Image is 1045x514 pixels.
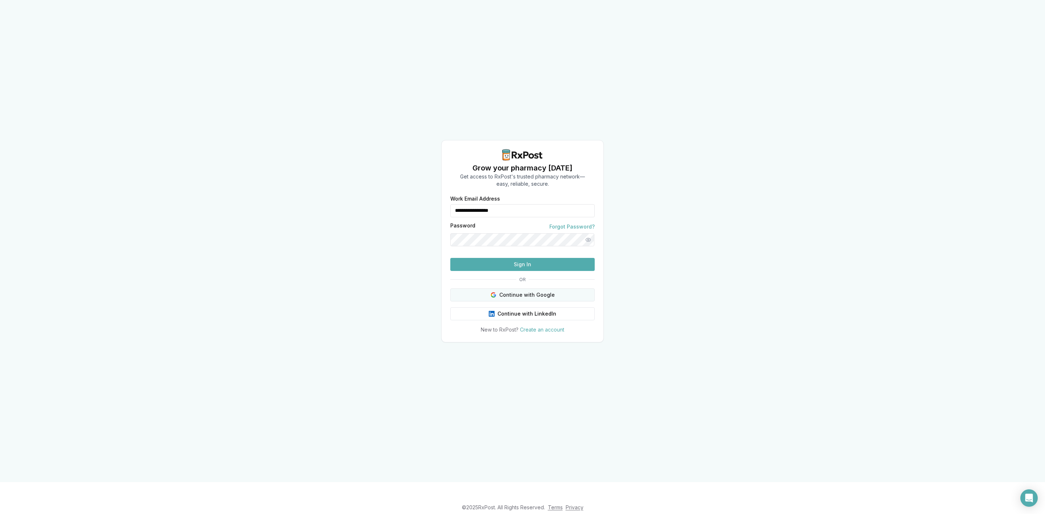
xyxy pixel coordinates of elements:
[520,326,564,333] a: Create an account
[460,173,585,188] p: Get access to RxPost's trusted pharmacy network— easy, reliable, secure.
[489,311,495,317] img: LinkedIn
[450,307,595,320] button: Continue with LinkedIn
[450,223,475,230] label: Password
[548,504,563,510] a: Terms
[460,163,585,173] h1: Grow your pharmacy [DATE]
[450,288,595,301] button: Continue with Google
[450,196,595,201] label: Work Email Address
[516,277,529,283] span: OR
[1020,489,1038,507] div: Open Intercom Messenger
[450,258,595,271] button: Sign In
[566,504,583,510] a: Privacy
[491,292,496,298] img: Google
[499,149,546,161] img: RxPost Logo
[582,233,595,246] button: Show password
[549,223,595,230] a: Forgot Password?
[481,326,519,333] span: New to RxPost?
